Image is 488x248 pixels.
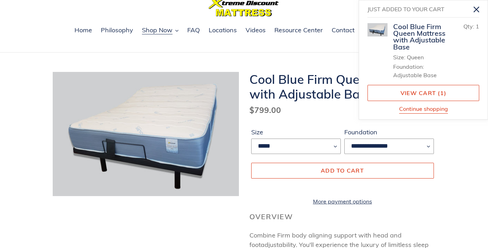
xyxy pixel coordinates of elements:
span: Resource Center [274,26,323,34]
button: Add to cart [251,163,434,178]
a: Videos [242,25,269,36]
a: Home [71,25,96,36]
label: Size [251,127,341,137]
span: Home [74,26,92,34]
span: Qty: [463,23,474,30]
button: Close [469,1,484,17]
li: Size: Queen [393,53,448,61]
span: Videos [246,26,266,34]
span: Locations [209,26,237,34]
span: Philosophy [101,26,133,34]
h1: Cool Blue Firm Queen Mattress with Adjustable Base [249,72,436,101]
a: FAQ [184,25,203,36]
span: FAQ [187,26,200,34]
a: More payment options [251,197,434,206]
a: Resource Center [271,25,326,36]
span: $799.00 [249,105,281,115]
span: Contact [332,26,354,34]
img: Cool Blue Firm Queen Mattress with Adjustable Base [367,23,388,36]
div: Cool Blue Firm Queen Mattress with Adjustable Base [393,23,448,50]
a: Locations [205,25,240,36]
span: Add to cart [321,167,364,174]
span: 1 [476,23,479,30]
h2: Overview [249,213,436,221]
a: View cart (1 item) [367,85,479,101]
span: 1 item [440,89,444,96]
a: Contact [328,25,358,36]
button: Shop Now [138,25,182,36]
h2: Just added to your cart [367,3,469,15]
ul: Product details [393,52,448,80]
label: Foundation [344,127,434,137]
li: Foundation: Adjustable Base [393,62,448,79]
span: Shop Now [142,26,173,34]
a: Philosophy [97,25,137,36]
button: Continue shopping [399,105,448,114]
